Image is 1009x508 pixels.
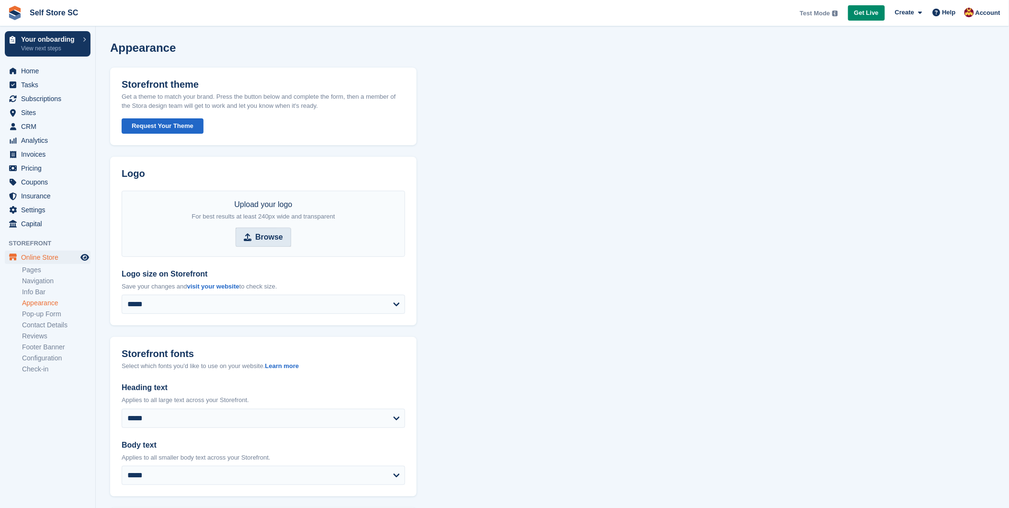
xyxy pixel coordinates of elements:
span: Subscriptions [21,92,79,105]
span: Help [942,8,956,17]
span: For best results at least 240px wide and transparent [192,213,335,220]
a: Learn more [265,362,299,369]
span: Capital [21,217,79,231]
a: Navigation [22,277,91,286]
a: menu [5,134,91,147]
span: Analytics [21,134,79,147]
p: Get a theme to match your brand. Press the button below and complete the form, then a member of t... [122,92,405,111]
div: Upload your logo [192,199,335,222]
p: Your onboarding [21,36,78,43]
a: Get Live [848,5,885,21]
img: icon-info-grey-7440780725fd019a000dd9b08b2336e03edf1995a4989e88bcd33f0948082b44.svg [832,11,838,16]
p: Save your changes and to check size. [122,282,405,291]
a: Self Store SC [26,5,82,21]
span: Account [975,8,1000,18]
label: Logo size on Storefront [122,268,405,280]
span: Test Mode [800,9,830,18]
h2: Logo [122,168,405,179]
label: Body text [122,439,405,451]
a: menu [5,106,91,119]
a: menu [5,251,91,264]
a: Footer Banner [22,343,91,352]
span: Online Store [21,251,79,264]
a: Reviews [22,332,91,341]
a: Your onboarding View next steps [5,31,91,57]
a: Appearance [22,299,91,308]
span: Coupons [21,175,79,189]
span: Get Live [854,8,879,18]
span: Invoices [21,148,79,161]
span: Home [21,64,79,78]
span: Insurance [21,189,79,203]
a: Pages [22,266,91,275]
a: menu [5,120,91,133]
label: Heading text [122,382,405,393]
img: stora-icon-8386f47178a22dfd0bd8f6a31ec36ba5ce8667c1dd55bd0f319d3a0aa187defe.svg [8,6,22,20]
input: Browse [236,228,291,247]
span: Storefront [9,239,95,248]
p: Applies to all large text across your Storefront. [122,395,405,405]
h1: Appearance [110,41,176,54]
a: menu [5,189,91,203]
a: menu [5,78,91,92]
a: Configuration [22,354,91,363]
img: Tom Allen [964,8,974,17]
a: menu [5,175,91,189]
a: visit your website [187,283,239,290]
a: menu [5,162,91,175]
strong: Browse [255,231,283,243]
p: Applies to all smaller body text across your Storefront. [122,453,405,462]
a: Pop-up Form [22,310,91,319]
a: menu [5,217,91,231]
a: Preview store [79,252,91,263]
a: menu [5,148,91,161]
span: Tasks [21,78,79,92]
a: Contact Details [22,321,91,330]
span: Create [895,8,914,17]
a: Check-in [22,365,91,374]
span: Pricing [21,162,79,175]
span: CRM [21,120,79,133]
a: Info Bar [22,288,91,297]
span: Settings [21,203,79,217]
div: Select which fonts you'd like to use on your website. [122,361,405,371]
p: View next steps [21,44,78,53]
span: Sites [21,106,79,119]
a: menu [5,92,91,105]
h2: Storefront fonts [122,348,194,359]
a: menu [5,64,91,78]
a: menu [5,203,91,217]
h2: Storefront theme [122,79,199,90]
button: Request Your Theme [122,118,204,134]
